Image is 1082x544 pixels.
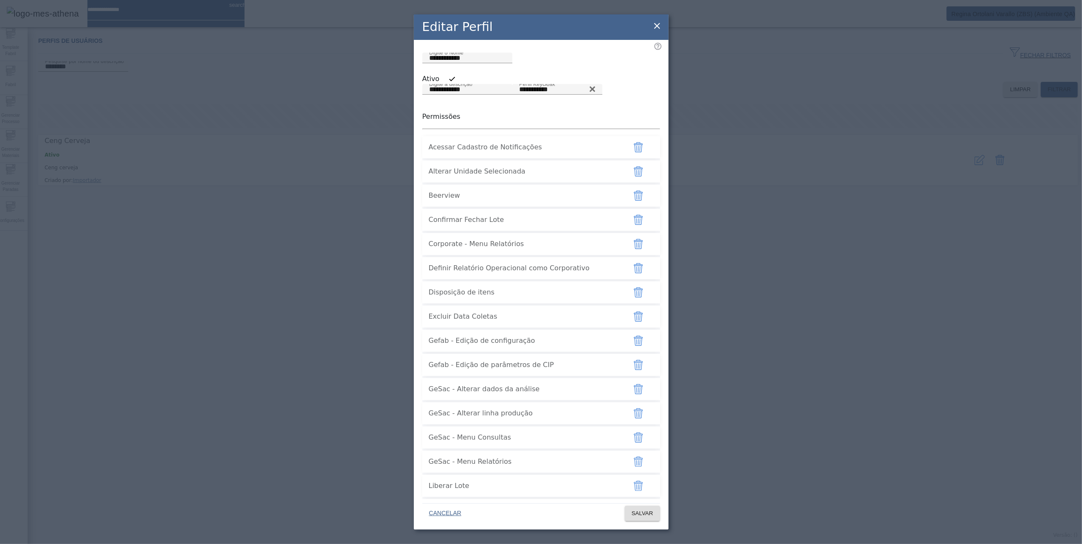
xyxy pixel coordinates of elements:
span: Excluir Data Coletas [429,311,620,322]
span: Acessar Cadastro de Notificações [429,142,620,152]
span: SALVAR [632,509,653,518]
h2: Editar Perfil [422,18,493,36]
span: GeSac - Menu Relatórios [429,457,620,467]
mat-label: Digite a descrição [429,81,472,87]
span: Gefab - Edição de parâmetros de CIP [429,360,620,370]
span: Corporate - Menu Relatórios [429,239,620,249]
span: CANCELAR [429,509,461,518]
input: Number [519,84,596,95]
span: GeSac - Menu Consultas [429,432,620,443]
span: Liberar Lote [429,481,620,491]
span: Confirmar Fechar Lote [429,215,620,225]
p: Permissões [422,112,660,122]
span: Beerview [429,191,620,201]
button: CANCELAR [422,506,468,521]
mat-label: Digite o Nome [429,50,464,55]
span: GeSac - Alterar dados da análise [429,384,620,394]
span: Disposição de itens [429,287,620,297]
span: Alterar Unidade Selecionada [429,166,620,177]
mat-label: Perfil Keycloak [519,81,555,87]
label: Ativo [422,74,441,84]
button: SALVAR [625,506,660,521]
span: Definir Relatório Operacional como Corporativo [429,263,620,273]
span: Gefab - Edição de configuração [429,336,620,346]
span: GeSac - Alterar linha produção [429,408,620,418]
